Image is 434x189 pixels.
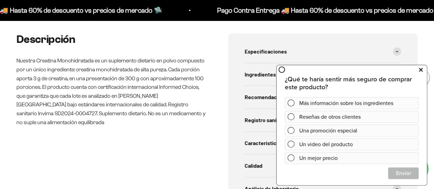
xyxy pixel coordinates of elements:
[245,161,262,170] span: Calidad
[245,139,282,147] span: Características
[245,116,288,125] span: Registro sanitario
[245,63,401,86] summary: Ingredientes
[277,64,427,185] iframe: zigpoll-iframe
[245,86,401,108] summary: Recomendación de uso
[16,56,206,127] p: Nuestra Creatina Monohidratada es un suplemento dietario en polvo compuesto por un único ingredie...
[245,109,401,131] summary: Registro sanitario
[245,47,287,56] span: Especificaciones
[245,154,401,177] summary: Calidad
[245,40,401,63] summary: Especificaciones
[245,132,401,154] summary: Características
[16,33,206,45] h2: Descripción
[245,70,276,79] span: Ingredientes
[245,93,302,102] span: Recomendación de uso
